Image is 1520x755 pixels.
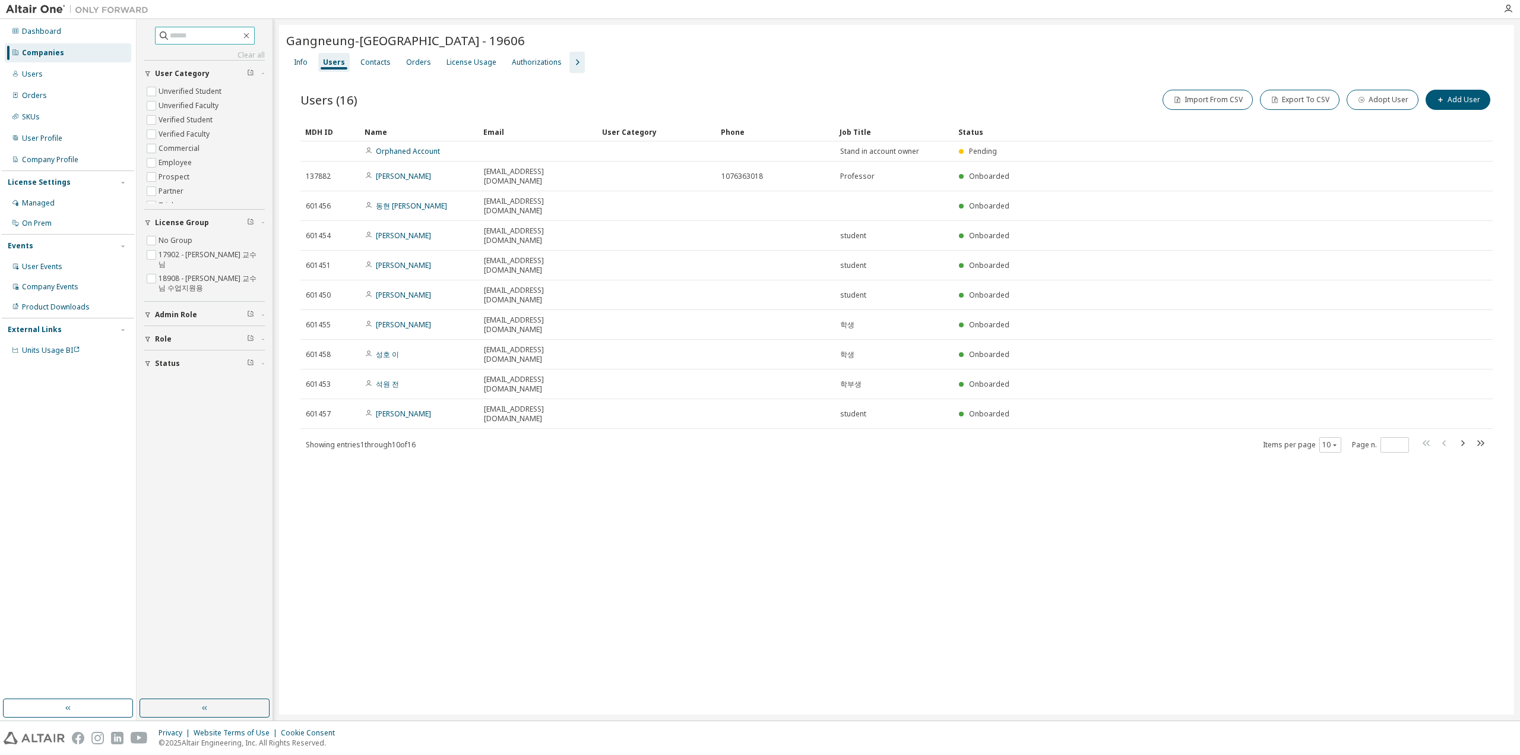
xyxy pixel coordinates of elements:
[969,171,1009,181] span: Onboarded
[840,261,866,270] span: student
[969,146,997,156] span: Pending
[159,141,202,156] label: Commercial
[376,260,431,270] a: [PERSON_NAME]
[159,271,265,295] label: 18908 - [PERSON_NAME] 교수님 수업지원용
[306,172,331,181] span: 137882
[159,99,221,113] label: Unverified Faculty
[247,334,254,344] span: Clear filter
[159,113,215,127] label: Verified Student
[155,69,210,78] span: User Category
[22,27,61,36] div: Dashboard
[840,122,949,141] div: Job Title
[969,379,1009,389] span: Onboarded
[376,201,447,211] a: 동현 [PERSON_NAME]
[406,58,431,67] div: Orders
[22,302,90,312] div: Product Downloads
[159,728,194,738] div: Privacy
[840,147,919,156] span: Stand in account owner
[8,325,62,334] div: External Links
[159,233,195,248] label: No Group
[484,286,592,305] span: [EMAIL_ADDRESS][DOMAIN_NAME]
[1352,437,1409,453] span: Page n.
[144,326,265,352] button: Role
[365,122,474,141] div: Name
[969,409,1009,419] span: Onboarded
[306,440,416,450] span: Showing entries 1 through 10 of 16
[484,405,592,424] span: [EMAIL_ADDRESS][DOMAIN_NAME]
[306,380,331,389] span: 601453
[155,334,172,344] span: Role
[721,172,763,181] span: 1076363018
[484,197,592,216] span: [EMAIL_ADDRESS][DOMAIN_NAME]
[22,198,55,208] div: Managed
[144,302,265,328] button: Admin Role
[159,127,212,141] label: Verified Faculty
[247,310,254,320] span: Clear filter
[840,231,866,241] span: student
[512,58,562,67] div: Authorizations
[483,122,593,141] div: Email
[376,320,431,330] a: [PERSON_NAME]
[484,315,592,334] span: [EMAIL_ADDRESS][DOMAIN_NAME]
[8,241,33,251] div: Events
[840,409,866,419] span: student
[159,248,265,271] label: 17902 - [PERSON_NAME] 교수님
[159,198,176,213] label: Trial
[840,380,862,389] span: 학부생
[969,349,1009,359] span: Onboarded
[4,732,65,744] img: altair_logo.svg
[969,320,1009,330] span: Onboarded
[484,375,592,394] span: [EMAIL_ADDRESS][DOMAIN_NAME]
[484,226,592,245] span: [EMAIL_ADDRESS][DOMAIN_NAME]
[484,345,592,364] span: [EMAIL_ADDRESS][DOMAIN_NAME]
[1263,437,1341,453] span: Items per page
[159,184,186,198] label: Partner
[446,58,496,67] div: License Usage
[22,48,64,58] div: Companies
[721,122,830,141] div: Phone
[484,167,592,186] span: [EMAIL_ADDRESS][DOMAIN_NAME]
[360,58,391,67] div: Contacts
[159,170,192,184] label: Prospect
[300,91,357,108] span: Users (16)
[306,201,331,211] span: 601456
[159,738,342,748] p: © 2025 Altair Engineering, Inc. All Rights Reserved.
[1163,90,1253,110] button: Import From CSV
[602,122,711,141] div: User Category
[306,231,331,241] span: 601454
[72,732,84,744] img: facebook.svg
[155,218,209,228] span: License Group
[194,728,281,738] div: Website Terms of Use
[840,320,854,330] span: 학생
[91,732,104,744] img: instagram.svg
[306,409,331,419] span: 601457
[144,210,265,236] button: License Group
[281,728,342,738] div: Cookie Consent
[958,122,1421,141] div: Status
[376,290,431,300] a: [PERSON_NAME]
[247,69,254,78] span: Clear filter
[376,146,440,156] a: Orphaned Account
[22,91,47,100] div: Orders
[1322,440,1338,450] button: 10
[159,156,194,170] label: Employee
[305,122,355,141] div: MDH ID
[306,350,331,359] span: 601458
[247,359,254,368] span: Clear filter
[306,320,331,330] span: 601455
[1260,90,1339,110] button: Export To CSV
[376,349,399,359] a: 성호 이
[111,732,123,744] img: linkedin.svg
[159,84,224,99] label: Unverified Student
[8,178,71,187] div: License Settings
[376,379,399,389] a: 석원 전
[969,260,1009,270] span: Onboarded
[286,32,525,49] span: Gangneung-[GEOGRAPHIC_DATA] - 19606
[144,50,265,60] a: Clear all
[376,409,431,419] a: [PERSON_NAME]
[294,58,308,67] div: Info
[131,732,148,744] img: youtube.svg
[155,359,180,368] span: Status
[1347,90,1418,110] button: Adopt User
[22,345,80,355] span: Units Usage BI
